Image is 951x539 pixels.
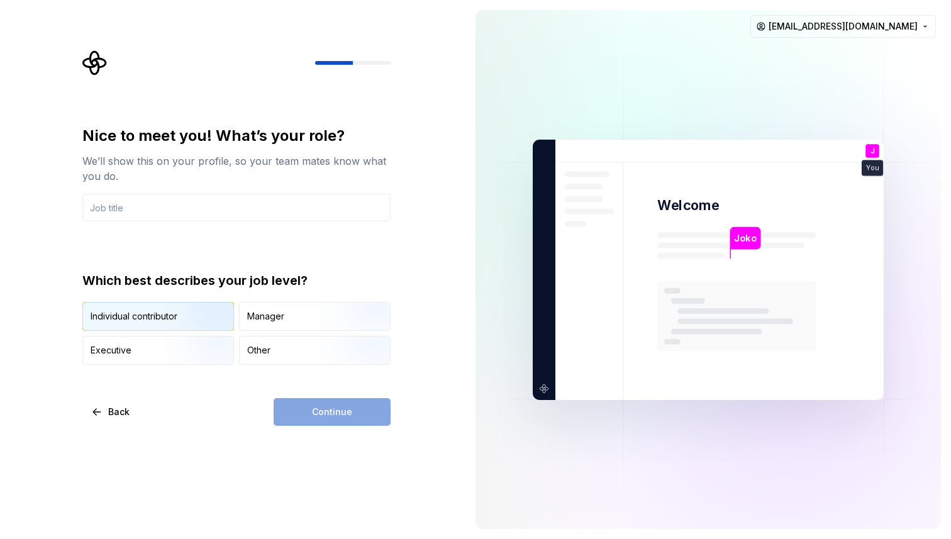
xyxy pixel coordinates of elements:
div: Nice to meet you! What’s your role? [82,126,391,146]
span: [EMAIL_ADDRESS][DOMAIN_NAME] [769,20,918,33]
div: We’ll show this on your profile, so your team mates know what you do. [82,153,391,184]
button: Back [82,398,140,426]
div: Individual contributor [91,310,177,323]
p: You [866,164,879,171]
p: Welcome [657,196,719,214]
div: Manager [247,310,284,323]
button: [EMAIL_ADDRESS][DOMAIN_NAME] [750,15,936,38]
p: Joko [734,231,756,245]
div: Executive [91,344,131,357]
svg: Supernova Logo [82,50,108,75]
span: Back [108,406,130,418]
div: Which best describes your job level? [82,272,391,289]
input: Job title [82,194,391,221]
p: J [870,147,874,154]
div: Other [247,344,270,357]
